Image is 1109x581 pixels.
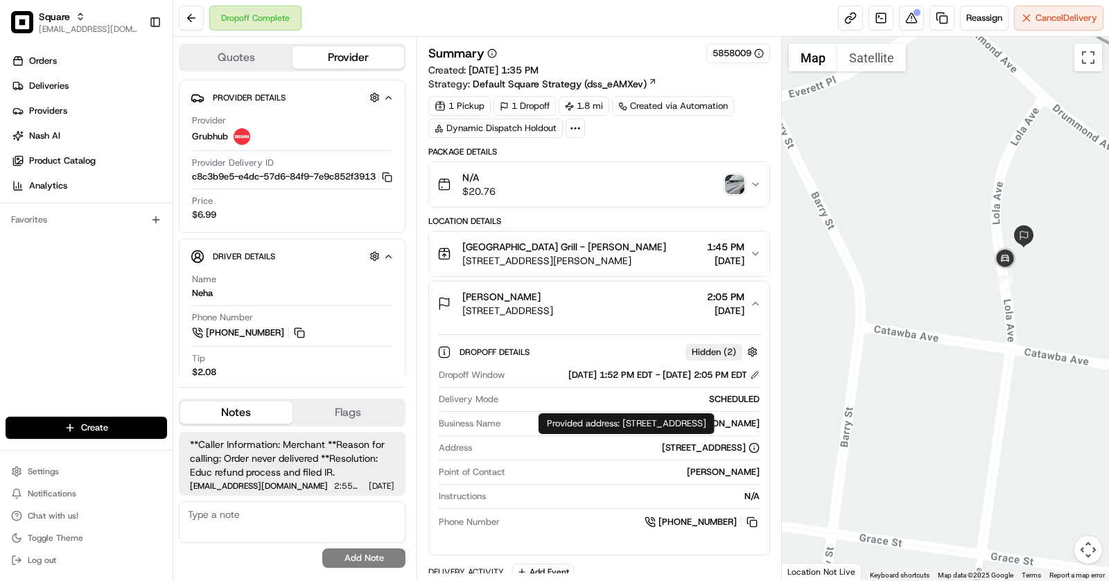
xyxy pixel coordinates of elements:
button: Show satellite imagery [837,44,906,71]
span: Dropoff Details [460,347,532,358]
button: Flags [292,401,405,424]
span: Instructions [439,490,486,503]
button: [EMAIL_ADDRESS][DOMAIN_NAME] [39,24,138,35]
button: See all [215,177,252,193]
a: Terms [1022,571,1041,579]
a: Analytics [6,175,173,197]
span: Phone Number [439,516,500,528]
button: Toggle fullscreen view [1074,44,1102,71]
span: [DATE] [707,254,744,268]
img: Square [11,11,33,33]
a: Orders [6,50,173,72]
div: We're available if you need us! [62,146,191,157]
span: Pylon [138,343,168,354]
p: Welcome 👋 [14,55,252,77]
div: Past conversations [14,180,93,191]
span: Business Name [439,417,500,430]
span: Knowledge Base [28,309,106,323]
span: [STREET_ADDRESS] [462,304,553,318]
span: [DATE] 1:35 PM [469,64,539,76]
div: 1.8 mi [559,96,609,116]
span: Grubhub [192,130,228,143]
button: [PERSON_NAME][STREET_ADDRESS]2:05 PM[DATE] [429,281,769,326]
button: Toggle Theme [6,528,167,548]
a: Created via Automation [612,96,734,116]
a: Providers [6,100,173,122]
img: gabe [14,239,36,261]
span: Tip [192,352,205,365]
span: [PHONE_NUMBER] [206,327,284,339]
div: Package Details [428,146,770,157]
span: Cancel Delivery [1036,12,1097,24]
img: Google [785,562,831,580]
div: Neha [192,287,213,300]
div: 1 Dropoff [494,96,556,116]
button: Provider Details [191,86,394,109]
span: gabe [43,252,64,263]
div: N/A [491,490,760,503]
span: Price [192,195,213,207]
img: photo_proof_of_delivery image [725,175,744,194]
div: Delivery Activity [428,566,504,578]
button: Keyboard shortcuts [870,571,929,580]
button: SquareSquare[EMAIL_ADDRESS][DOMAIN_NAME] [6,6,143,39]
div: [PERSON_NAME] [506,417,760,430]
span: Reassign [966,12,1002,24]
button: Add Event [512,564,574,580]
div: 5 [997,275,1013,290]
button: 5858009 [713,47,764,60]
a: Report a map error [1049,571,1105,579]
span: API Documentation [131,309,222,323]
img: 4281594248423_2fcf9dad9f2a874258b8_72.png [29,132,54,157]
button: N/A$20.76photo_proof_of_delivery image [429,162,769,207]
span: [PERSON_NAME] [43,214,112,225]
button: Hidden (2) [686,343,761,361]
span: 2:05 PM [707,290,744,304]
button: Log out [6,550,167,570]
span: N/A [462,171,496,184]
span: Hidden ( 2 ) [692,346,736,358]
img: Masood Aslam [14,201,36,223]
span: [EMAIL_ADDRESS][DOMAIN_NAME] [190,482,328,490]
img: Nash [14,13,42,41]
div: [PERSON_NAME][STREET_ADDRESS]2:05 PM[DATE] [429,326,769,555]
span: Dropoff Window [439,369,505,381]
span: Settings [28,466,59,477]
span: [DATE] [707,304,744,318]
span: Create [81,422,108,434]
a: [PHONE_NUMBER] [645,514,760,530]
span: Chat with us! [28,510,78,521]
span: [PHONE_NUMBER] [658,516,737,528]
button: Notes [180,401,292,424]
a: Product Catalog [6,150,173,172]
span: **Caller Information: Merchant **Reason for calling: Order never delivered **Resolution: Educ ref... [190,437,394,479]
img: 1736555255976-a54dd68f-1ca7-489b-9aae-adbdc363a1c4 [14,132,39,157]
span: [STREET_ADDRESS][PERSON_NAME] [462,254,666,268]
span: Default Square Strategy (dss_eAMXev) [473,77,647,91]
div: Strategy: [428,77,657,91]
a: Open this area in Google Maps (opens a new window) [785,562,831,580]
span: Nash AI [29,130,60,142]
span: Address [439,442,472,454]
h3: Summary [428,47,484,60]
div: Provided address: [STREET_ADDRESS] [539,413,715,434]
button: Driver Details [191,245,394,268]
span: Orders [29,55,57,67]
div: Start new chat [62,132,227,146]
div: [PERSON_NAME] [511,466,760,478]
button: c8c3b9e5-e4dc-57d6-84f9-7e9c852f3913 [192,171,392,183]
span: [DATE] [123,214,151,225]
div: [STREET_ADDRESS] [662,442,760,454]
button: Map camera controls [1074,536,1102,564]
span: Deliveries [29,80,69,92]
span: Provider [192,114,226,127]
span: Product Catalog [29,155,96,167]
button: Chat with us! [6,506,167,526]
span: Provider Delivery ID [192,157,274,169]
button: Notifications [6,484,167,503]
span: • [115,214,120,225]
span: Notifications [28,488,76,499]
a: Deliveries [6,75,173,97]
